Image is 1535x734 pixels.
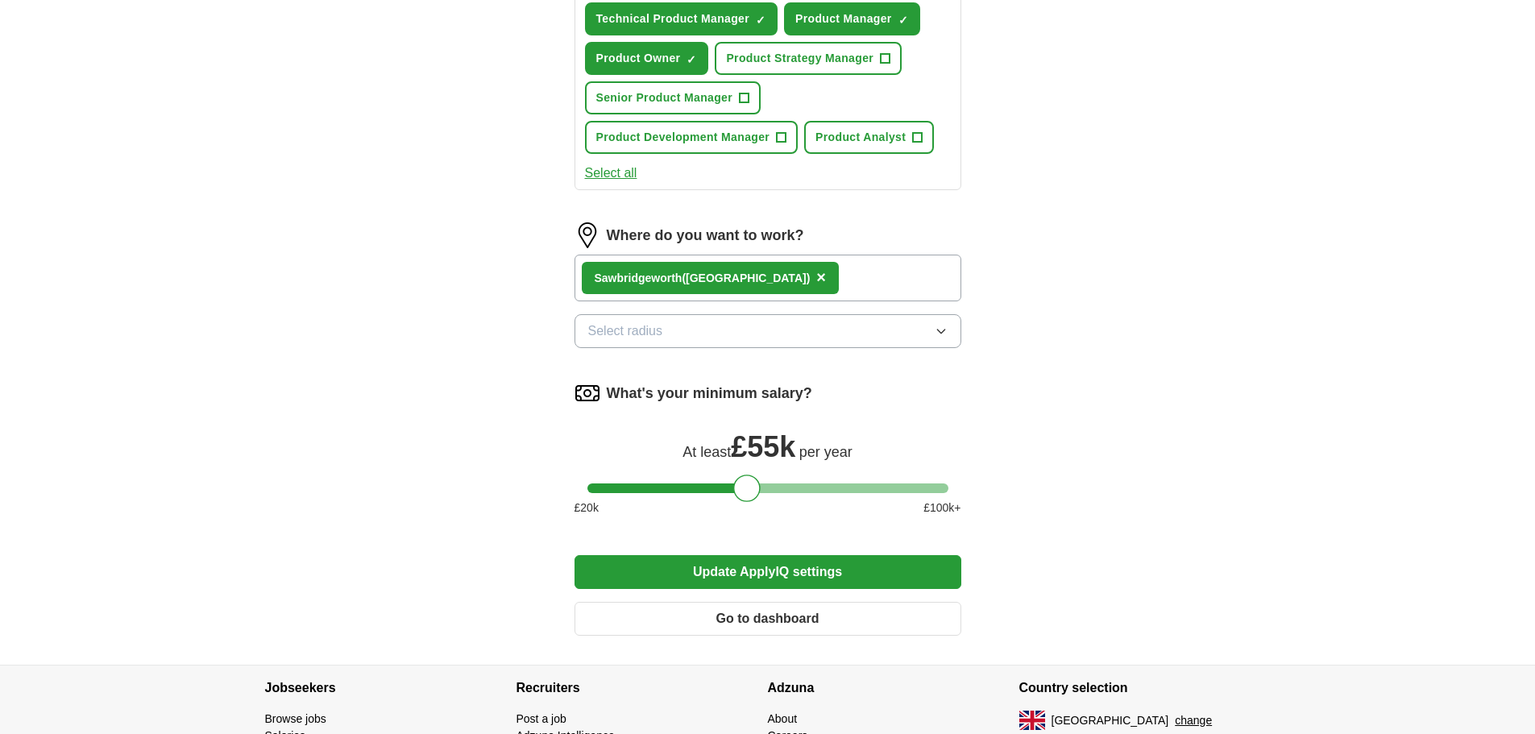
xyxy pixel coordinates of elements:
[596,10,750,27] span: Technical Product Manager
[607,225,804,247] label: Where do you want to work?
[265,712,326,725] a: Browse jobs
[1052,712,1169,729] span: [GEOGRAPHIC_DATA]
[816,266,826,290] button: ×
[585,2,778,35] button: Technical Product Manager✓
[768,712,798,725] a: About
[1019,711,1045,730] img: UK flag
[815,129,906,146] span: Product Analyst
[575,222,600,248] img: location.png
[585,164,637,183] button: Select all
[596,129,770,146] span: Product Development Manager
[595,272,617,284] strong: Saw
[923,500,960,516] span: £ 100 k+
[575,602,961,636] button: Go to dashboard
[756,14,765,27] span: ✓
[682,272,810,284] span: ([GEOGRAPHIC_DATA])
[585,81,761,114] button: Senior Product Manager
[687,53,696,66] span: ✓
[731,430,795,463] span: £ 55k
[517,712,566,725] a: Post a job
[726,50,873,67] span: Product Strategy Manager
[607,383,812,404] label: What's your minimum salary?
[575,314,961,348] button: Select radius
[595,270,811,287] div: bridgeworth
[585,121,799,154] button: Product Development Manager
[575,555,961,589] button: Update ApplyIQ settings
[715,42,902,75] button: Product Strategy Manager
[784,2,920,35] button: Product Manager✓
[585,42,709,75] button: Product Owner✓
[575,380,600,406] img: salary.png
[799,444,853,460] span: per year
[816,268,826,286] span: ×
[575,500,599,516] span: £ 20 k
[596,50,681,67] span: Product Owner
[804,121,934,154] button: Product Analyst
[898,14,908,27] span: ✓
[596,89,733,106] span: Senior Product Manager
[588,321,663,341] span: Select radius
[682,444,731,460] span: At least
[1175,712,1212,729] button: change
[1019,666,1271,711] h4: Country selection
[795,10,892,27] span: Product Manager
